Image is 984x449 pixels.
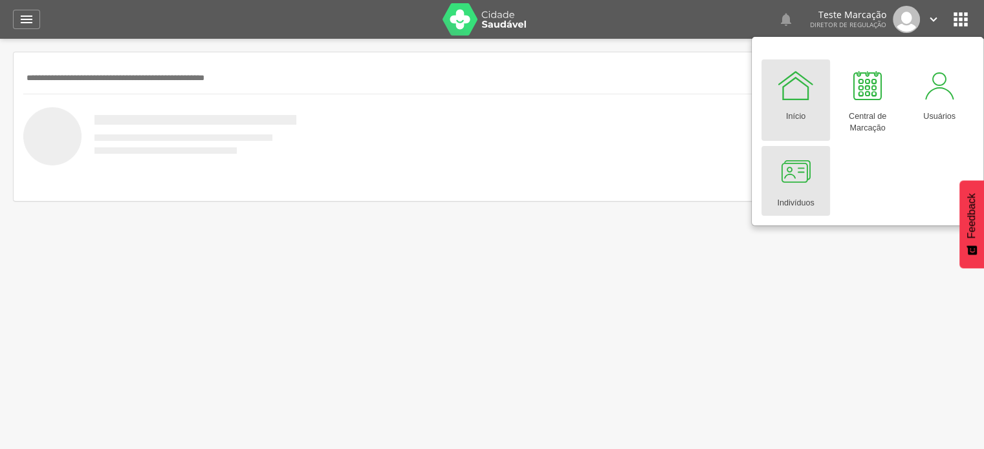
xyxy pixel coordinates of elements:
[19,12,34,27] i: 
[926,6,941,33] a: 
[833,59,902,141] a: Central de Marcação
[778,12,794,27] i: 
[926,12,941,26] i: 
[950,9,971,30] i: 
[810,10,886,19] p: Teste Marcação
[13,10,40,29] a: 
[761,146,830,216] a: Indivíduos
[966,193,978,238] span: Feedback
[959,180,984,268] button: Feedback - Mostrar pesquisa
[810,20,886,29] span: Diretor de regulação
[905,59,974,141] a: Usuários
[778,6,794,33] a: 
